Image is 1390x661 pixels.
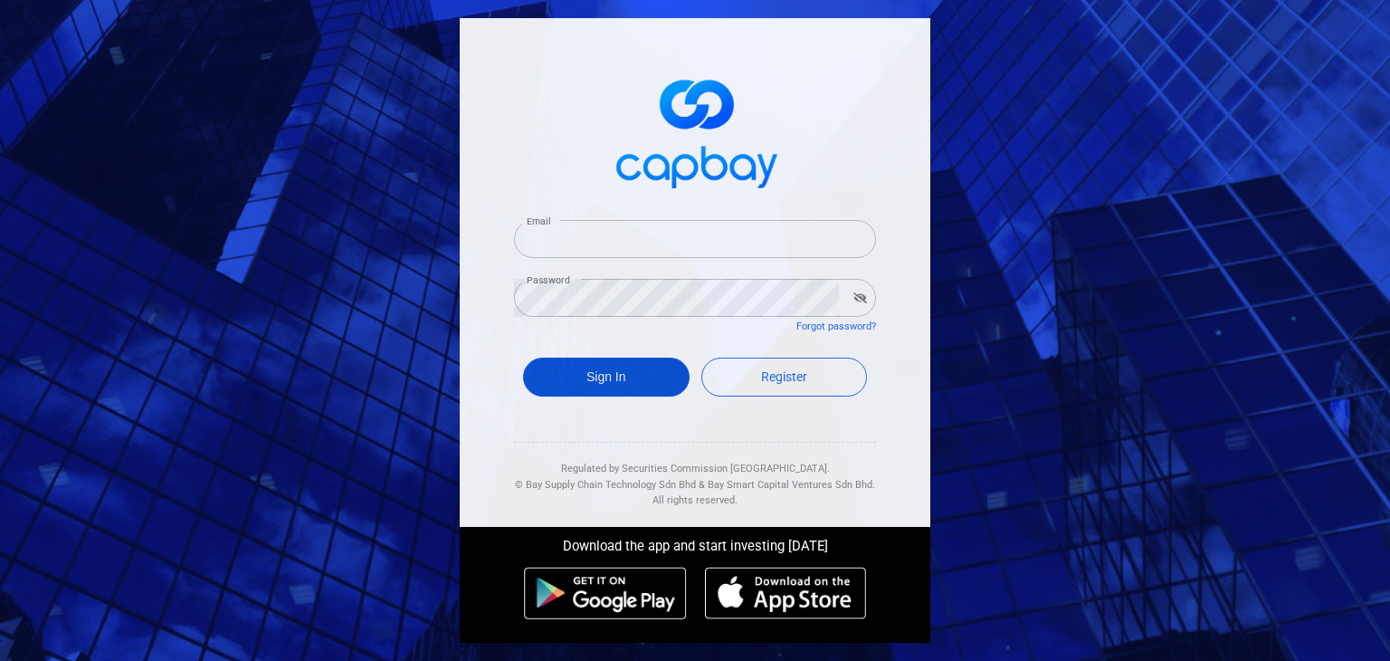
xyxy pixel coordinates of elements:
[524,567,687,619] img: android
[605,63,785,198] img: logo
[515,479,696,491] span: © Bay Supply Chain Technology Sdn Bhd
[701,358,868,397] a: Register
[708,479,875,491] span: Bay Smart Capital Ventures Sdn Bhd.
[523,358,690,397] button: Sign In
[796,321,876,332] a: Forgot password?
[761,369,807,384] span: Register
[514,443,876,509] div: Regulated by Securities Commission [GEOGRAPHIC_DATA]. & All rights reserved.
[446,527,944,558] div: Download the app and start investing [DATE]
[527,215,550,228] label: Email
[705,567,866,619] img: ios
[527,273,570,287] label: Password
